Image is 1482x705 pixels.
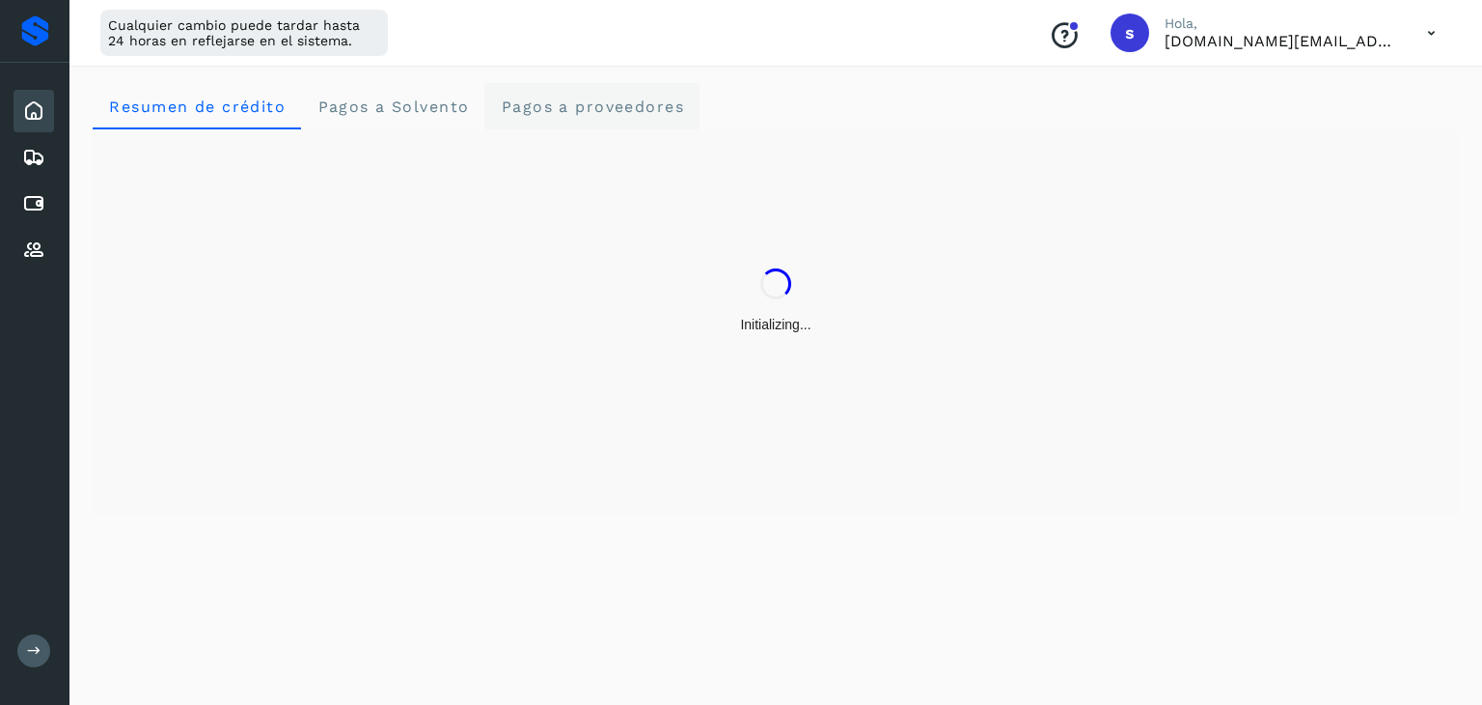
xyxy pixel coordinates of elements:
[14,90,54,132] div: Inicio
[500,98,684,116] span: Pagos a proveedores
[316,98,469,116] span: Pagos a Solvento
[14,183,54,225] div: Cuentas por pagar
[1165,15,1396,32] p: Hola,
[1165,32,1396,50] p: solvento.sl@segmail.co
[108,98,286,116] span: Resumen de crédito
[100,10,388,56] div: Cualquier cambio puede tardar hasta 24 horas en reflejarse en el sistema.
[14,136,54,179] div: Embarques
[14,229,54,271] div: Proveedores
